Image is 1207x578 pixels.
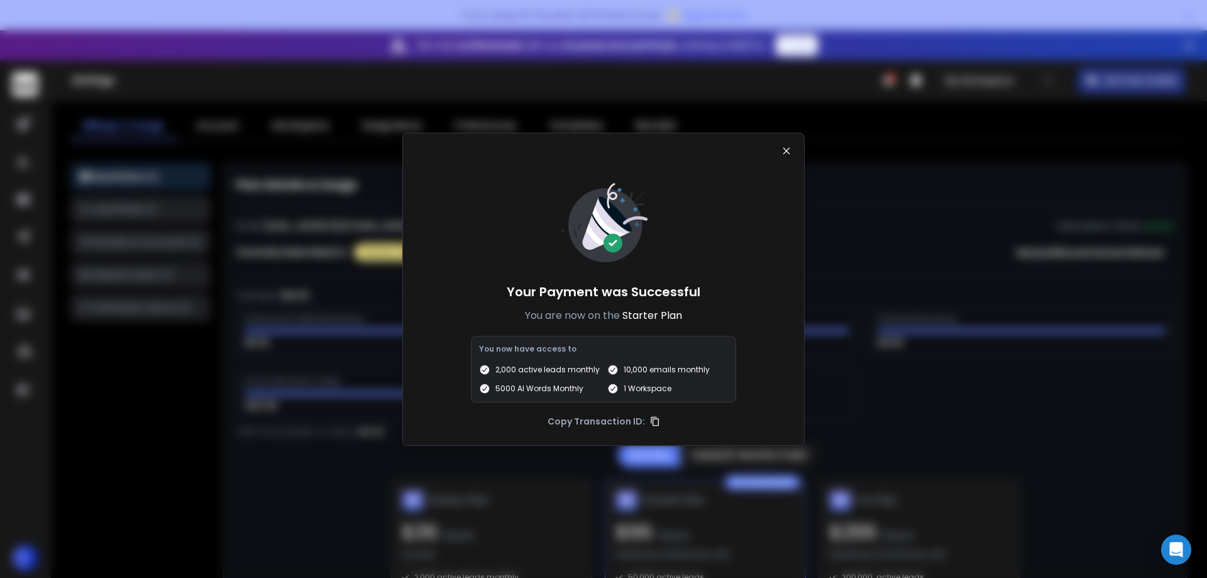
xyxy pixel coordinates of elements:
[525,308,682,323] p: You are now on the
[479,383,600,394] div: 5000 AI Words Monthly
[556,176,651,270] img: image
[622,308,682,323] span: Starter Plan
[479,364,600,375] div: 2,000 active leads monthly
[479,344,728,354] p: You now have access to
[1161,535,1191,565] div: Open Intercom Messenger
[607,383,728,394] div: 1 Workspace
[548,415,645,428] p: Copy Transaction ID:
[607,364,728,375] div: 10,000 emails monthly
[507,283,700,301] h1: Your Payment was Successful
